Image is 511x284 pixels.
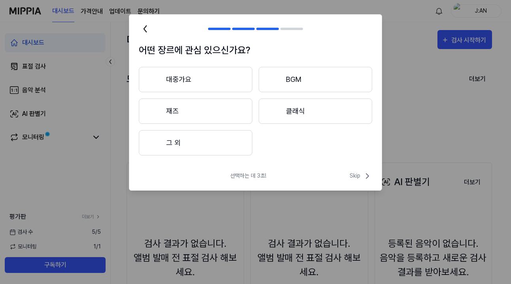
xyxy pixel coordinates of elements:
span: 선택하는 데 3초! [230,172,266,180]
h1: 어떤 장르에 관심 있으신가요? [139,43,372,57]
button: Skip [348,171,372,181]
span: Skip [350,171,372,181]
button: 대중가요 [139,67,252,92]
button: 재즈 [139,98,252,124]
button: BGM [259,67,372,92]
button: 클래식 [259,98,372,124]
button: 그 외 [139,130,252,155]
